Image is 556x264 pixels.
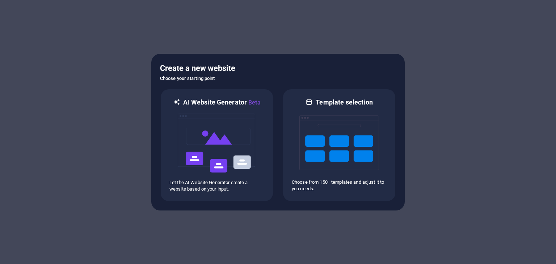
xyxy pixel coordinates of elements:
[160,74,396,83] h6: Choose your starting point
[160,63,396,74] h5: Create a new website
[247,99,261,106] span: Beta
[282,89,396,202] div: Template selectionChoose from 150+ templates and adjust it to you needs.
[316,98,372,107] h6: Template selection
[292,179,387,192] p: Choose from 150+ templates and adjust it to you needs.
[160,89,274,202] div: AI Website GeneratorBetaaiLet the AI Website Generator create a website based on your input.
[183,98,260,107] h6: AI Website Generator
[177,107,257,179] img: ai
[169,179,264,192] p: Let the AI Website Generator create a website based on your input.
